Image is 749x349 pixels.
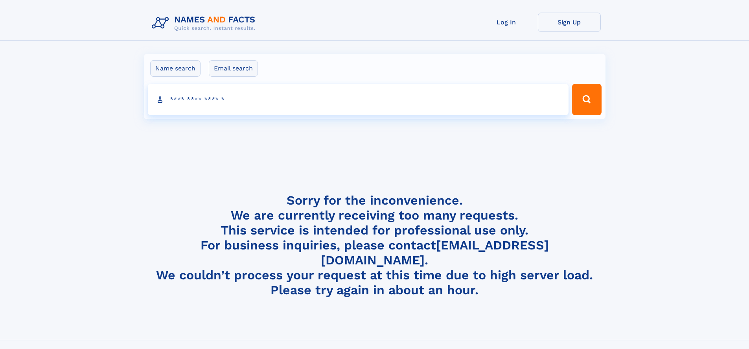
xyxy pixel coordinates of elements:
[149,13,262,34] img: Logo Names and Facts
[148,84,569,115] input: search input
[538,13,601,32] a: Sign Up
[475,13,538,32] a: Log In
[572,84,601,115] button: Search Button
[321,238,549,268] a: [EMAIL_ADDRESS][DOMAIN_NAME]
[150,60,201,77] label: Name search
[209,60,258,77] label: Email search
[149,193,601,298] h4: Sorry for the inconvenience. We are currently receiving too many requests. This service is intend...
